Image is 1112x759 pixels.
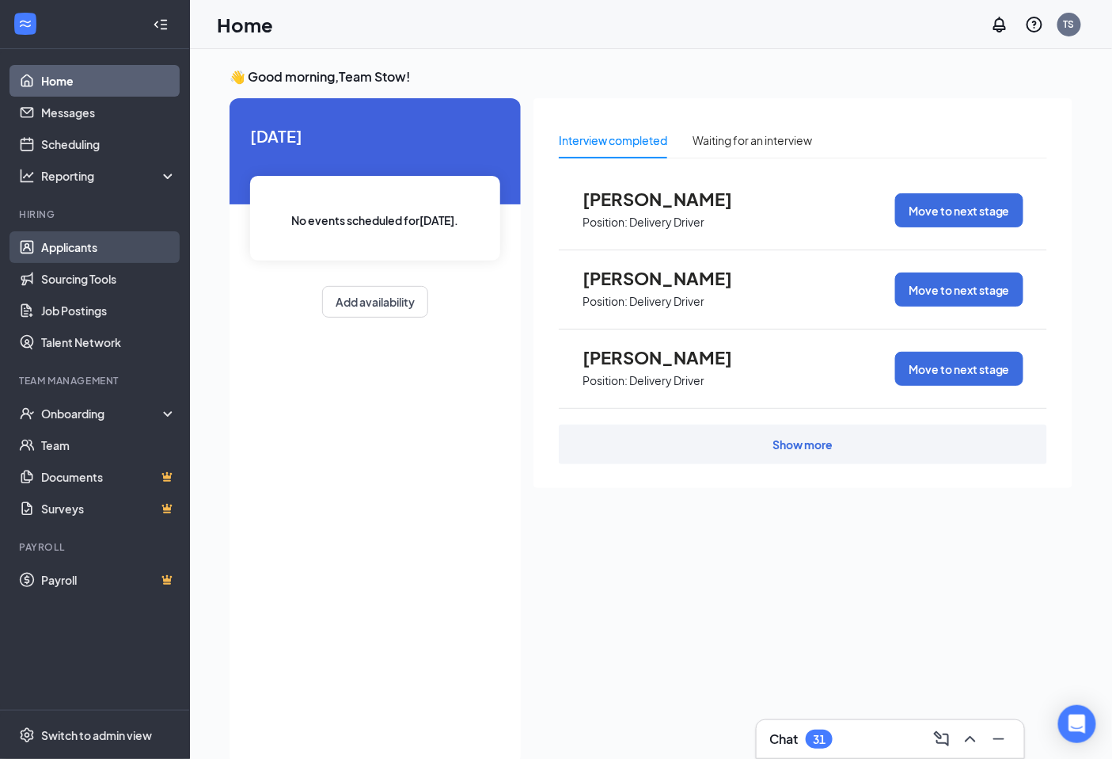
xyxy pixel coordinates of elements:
h3: Chat [769,730,798,748]
svg: WorkstreamLogo [17,16,33,32]
svg: Analysis [19,168,35,184]
div: Show more [773,437,833,452]
svg: Settings [19,727,35,743]
svg: ChevronUp [961,730,980,749]
a: Home [41,65,176,97]
span: [DATE] [250,124,500,148]
button: Add availability [322,286,428,318]
div: Payroll [19,540,173,554]
span: [PERSON_NAME] [583,189,757,209]
a: SurveysCrown [41,493,176,524]
span: No events scheduled for [DATE] . [292,212,459,229]
a: Sourcing Tools [41,263,176,295]
a: Job Postings [41,295,176,326]
span: [PERSON_NAME] [583,268,757,288]
p: Position: [583,215,628,230]
div: Interview completed [559,132,667,149]
div: Onboarding [41,406,163,421]
p: Delivery Driver [629,294,704,309]
svg: QuestionInfo [1025,15,1044,34]
p: Delivery Driver [629,373,704,388]
button: Move to next stage [895,193,1023,227]
h1: Home [217,11,273,38]
svg: Notifications [990,15,1009,34]
div: Switch to admin view [41,727,152,743]
a: DocumentsCrown [41,461,176,493]
div: Waiting for an interview [693,132,812,149]
div: Hiring [19,208,173,221]
button: Move to next stage [895,352,1023,386]
p: Delivery Driver [629,215,704,230]
a: Talent Network [41,326,176,358]
span: [PERSON_NAME] [583,347,757,368]
div: 31 [813,733,825,746]
svg: ComposeMessage [932,730,951,749]
a: Scheduling [41,128,176,160]
h3: 👋 Good morning, Team Stow ! [230,68,1072,86]
div: Reporting [41,168,177,184]
button: ComposeMessage [929,727,954,752]
div: Team Management [19,374,173,387]
button: Move to next stage [895,273,1023,307]
a: Team [41,429,176,461]
p: Position: [583,373,628,388]
svg: UserCheck [19,406,35,421]
a: Messages [41,97,176,128]
svg: Collapse [153,17,169,32]
a: Applicants [41,231,176,263]
div: TS [1064,17,1075,31]
a: PayrollCrown [41,564,176,596]
div: Open Intercom Messenger [1058,705,1096,743]
button: Minimize [986,727,1011,752]
svg: Minimize [989,730,1008,749]
button: ChevronUp [958,727,983,752]
p: Position: [583,294,628,309]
